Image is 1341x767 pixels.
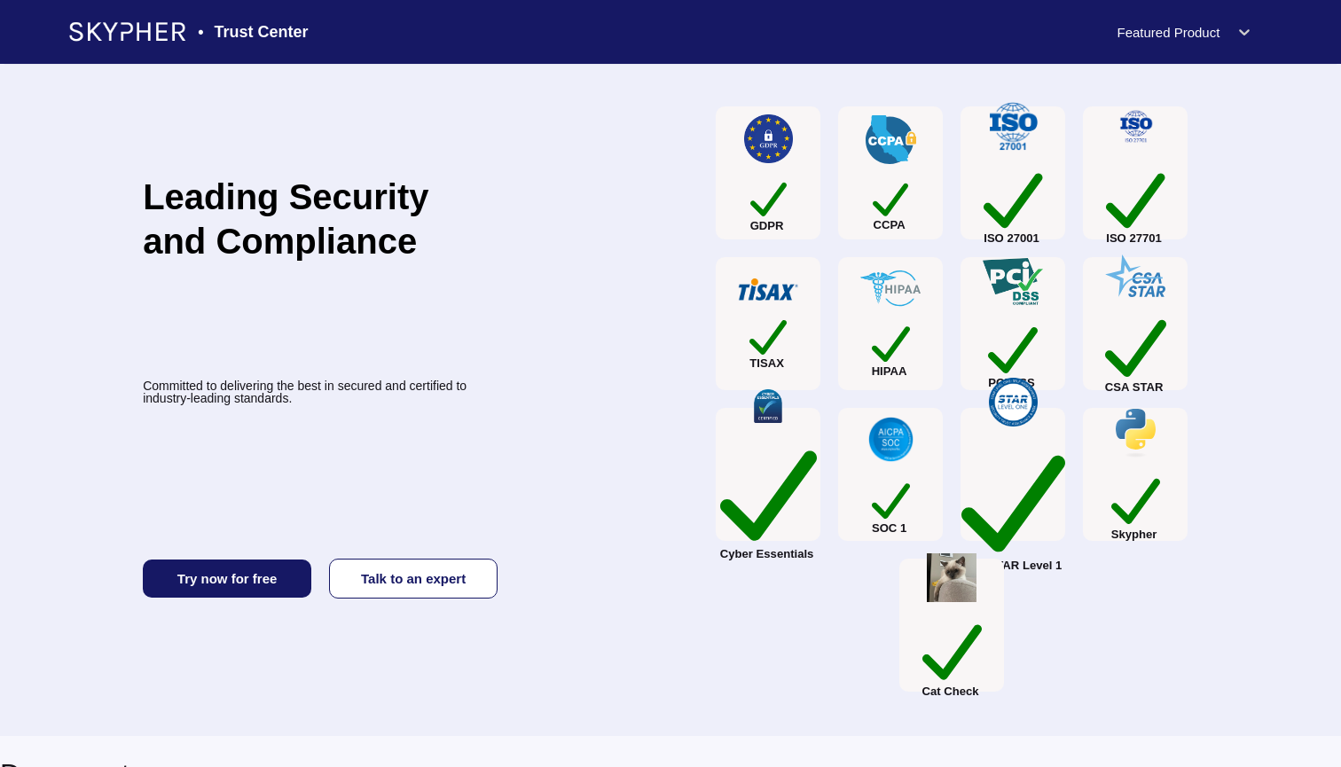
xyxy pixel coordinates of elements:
[1116,409,1156,458] img: check
[922,616,983,697] div: Cat Check
[873,178,908,231] div: CCPA
[198,24,203,40] span: •
[984,165,1042,244] div: ISO 27001
[1105,254,1165,297] img: check
[1106,165,1165,244] div: ISO 27701
[927,553,976,602] img: check
[143,133,498,306] h1: Leading Security and Compliance
[872,478,910,533] div: SOC 1
[143,306,498,479] p: Committed to delivering the best in secured and certified to industry-leading standards.
[738,278,798,301] img: check
[749,315,787,369] div: TISAX
[872,321,910,377] div: HIPAA
[214,24,308,40] span: Trust Center
[750,177,788,231] div: GDPR
[860,270,921,307] img: check
[987,102,1039,151] img: check
[989,378,1038,427] img: check
[720,437,817,560] div: Cyber Essentials
[988,320,1038,388] div: PCI DSS
[143,560,311,598] button: Try now for free
[1111,472,1160,539] div: Skypher
[961,441,1065,571] div: CSA STAR Level 1
[329,559,498,599] button: Talk to an expert
[867,415,915,464] img: check
[1111,102,1160,151] img: check
[744,114,793,163] img: check
[983,258,1043,306] img: check
[67,14,188,50] img: Company Banner
[1105,311,1166,393] div: CSA STAR
[866,115,915,164] img: check
[738,389,798,423] img: check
